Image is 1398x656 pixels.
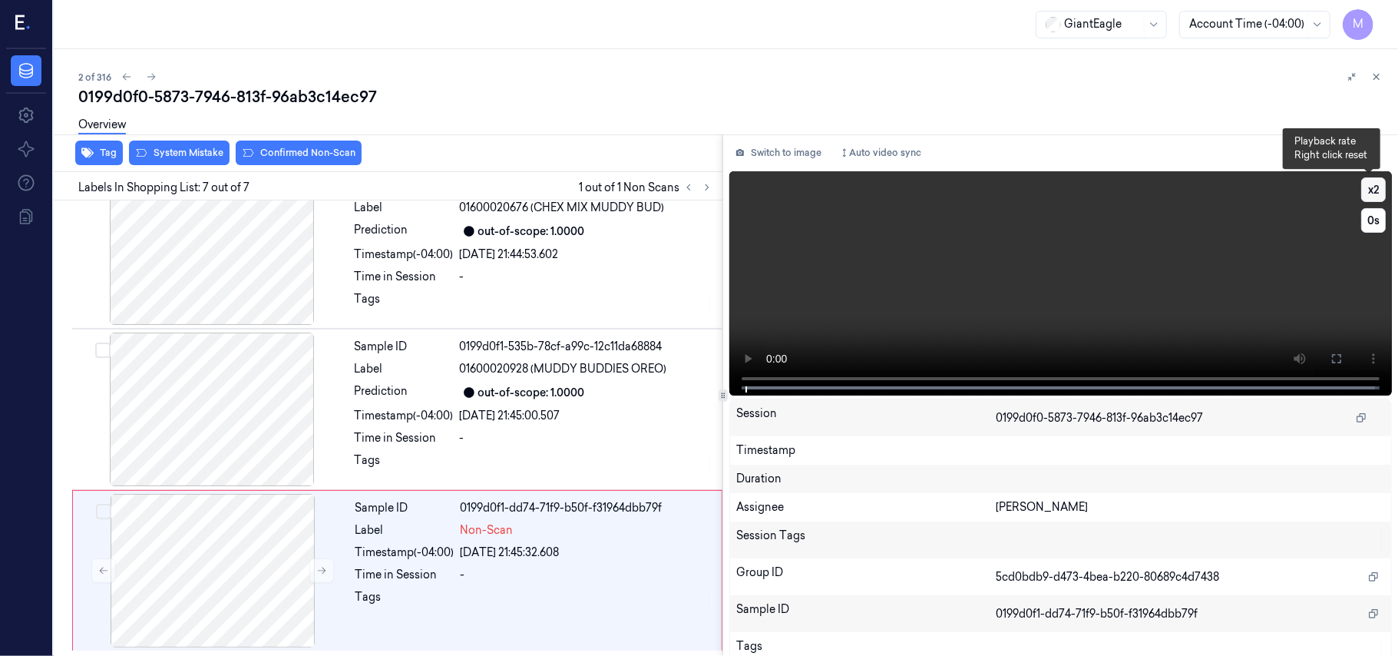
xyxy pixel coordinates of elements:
[355,545,454,561] div: Timestamp (-04:00)
[355,361,454,377] div: Label
[996,410,1203,426] span: 0199d0f0-5873-7946-813f-96ab3c14ec97
[736,499,996,515] div: Assignee
[460,408,713,424] div: [DATE] 21:45:00.507
[729,141,828,165] button: Switch to image
[1361,177,1386,202] button: x2
[461,567,712,583] div: -
[355,222,454,240] div: Prediction
[78,180,250,196] span: Labels In Shopping List: 7 out of 7
[460,269,713,285] div: -
[996,499,1385,515] div: [PERSON_NAME]
[460,200,665,216] span: 01600020676 (CHEX MIX MUDDY BUD)
[96,504,111,519] button: Select row
[355,408,454,424] div: Timestamp (-04:00)
[95,343,111,358] button: Select row
[1361,208,1386,233] button: 0s
[461,545,712,561] div: [DATE] 21:45:32.608
[75,141,123,165] button: Tag
[355,291,454,316] div: Tags
[78,86,1386,108] div: 0199d0f0-5873-7946-813f-96ab3c14ec97
[236,141,362,165] button: Confirmed Non-Scan
[355,383,454,402] div: Prediction
[355,522,454,538] div: Label
[834,141,927,165] button: Auto video sync
[461,522,514,538] span: Non-Scan
[736,565,996,589] div: Group ID
[996,606,1198,622] span: 0199d0f1-dd74-71f9-b50f-f31964dbb79f
[355,200,454,216] div: Label
[460,339,713,355] div: 0199d0f1-535b-78cf-a99c-12c11da68884
[355,500,454,516] div: Sample ID
[736,471,1385,487] div: Duration
[355,430,454,446] div: Time in Session
[736,442,1385,459] div: Timestamp
[460,430,713,446] div: -
[478,385,585,401] div: out-of-scope: 1.0000
[355,567,454,583] div: Time in Session
[355,589,454,614] div: Tags
[736,528,996,552] div: Session Tags
[355,339,454,355] div: Sample ID
[355,247,454,263] div: Timestamp (-04:00)
[478,224,585,240] div: out-of-scope: 1.0000
[996,569,1219,585] span: 5cd0bdb9-d473-4bea-b220-80689c4d7438
[460,247,713,263] div: [DATE] 21:44:53.602
[460,361,667,377] span: 01600020928 (MUDDY BUDDIES OREO)
[736,601,996,626] div: Sample ID
[579,178,716,197] span: 1 out of 1 Non Scans
[461,500,712,516] div: 0199d0f1-dd74-71f9-b50f-f31964dbb79f
[355,269,454,285] div: Time in Session
[78,71,111,84] span: 2 of 316
[736,406,996,430] div: Session
[129,141,230,165] button: System Mistake
[78,117,126,134] a: Overview
[1343,9,1373,40] button: M
[355,452,454,477] div: Tags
